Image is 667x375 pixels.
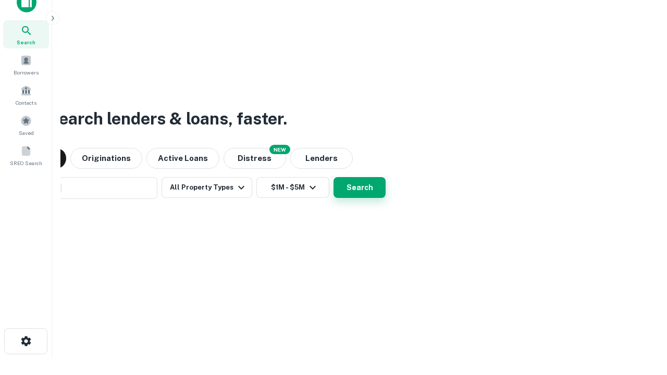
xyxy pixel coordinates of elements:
button: $1M - $5M [256,177,329,198]
a: Search [3,20,49,48]
span: Saved [19,129,34,137]
button: Originations [70,148,142,169]
a: Saved [3,111,49,139]
button: Active Loans [146,148,219,169]
a: Contacts [3,81,49,109]
div: NEW [269,145,290,154]
iframe: Chat Widget [615,292,667,342]
button: Search distressed loans with lien and other non-mortgage details. [224,148,286,169]
span: Borrowers [14,68,39,77]
button: Lenders [290,148,353,169]
a: Borrowers [3,51,49,79]
span: Contacts [16,98,36,107]
button: Search [333,177,386,198]
span: SREO Search [10,159,42,167]
a: SREO Search [3,141,49,169]
h3: Search lenders & loans, faster. [47,106,287,131]
button: All Property Types [162,177,252,198]
span: Search [17,38,35,46]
